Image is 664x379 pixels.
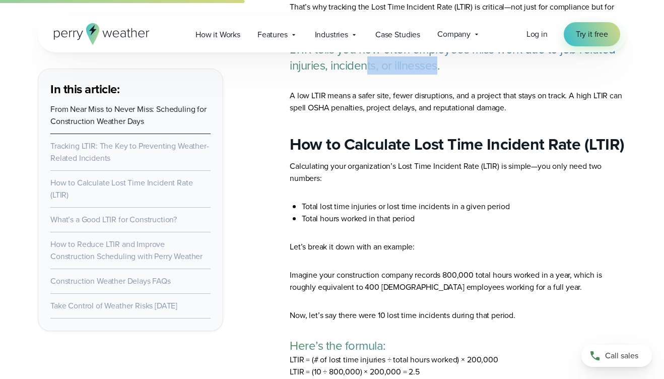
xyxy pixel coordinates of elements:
[290,90,626,114] p: A low LTIR means a safer site, fewer disruptions, and a project that stays on track. A high LTIR ...
[50,275,171,287] a: Construction Weather Delays FAQs
[50,81,211,97] h3: In this article:
[195,29,240,41] span: How it Works
[50,140,209,164] a: Tracking LTIR: The Key to Preventing Weather-Related Incidents
[290,1,626,25] p: That’s why tracking the Lost Time Incident Rate (LTIR) is critical—not just for compliance but fo...
[290,269,626,293] p: Imagine your construction company records 800,000 total hours worked in a year, which is roughly ...
[290,366,626,378] li: LTIR = (10 ÷ 800,000) × 200,000 = 2.5
[315,29,348,41] span: Industries
[526,28,548,40] a: Log in
[290,41,626,74] p: LTIR tells you how often employees miss work due to job-related injuries, incidents, or illnesses.
[50,177,192,201] a: How to Calculate Lost Time Incident Rate (LTIR)
[50,238,203,262] a: How to Reduce LTIR and Improve Construction Scheduling with Perry Weather
[290,241,626,253] p: Let’s break it down with an example:
[290,132,625,156] strong: How to Calculate Lost Time Incident Rate (LTIR)
[187,24,249,45] a: How it Works
[50,214,177,225] a: What’s a Good LTIR for Construction?
[576,28,608,40] span: Try it free
[437,28,471,40] span: Company
[290,354,626,366] li: LTIR = (# of lost time injuries ÷ total hours worked) × 200,000
[290,160,626,184] p: Calculating your organization’s Lost Time Incident Rate (LTIR) is simple—you only need two numbers:
[302,213,626,225] li: Total hours worked in that period
[290,309,626,322] p: Now, let’s say there were 10 lost time incidents during that period.
[605,350,638,362] span: Call sales
[581,345,652,367] a: Call sales
[367,24,429,45] a: Case Studies
[375,29,420,41] span: Case Studies
[257,29,288,41] span: Features
[302,201,626,213] li: Total lost time injuries or lost time incidents in a given period
[290,338,626,354] p: Here’s the formula:
[50,300,177,311] a: Take Control of Weather Risks [DATE]
[564,22,620,46] a: Try it free
[50,103,207,127] a: From Near Miss to Never Miss: Scheduling for Construction Weather Days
